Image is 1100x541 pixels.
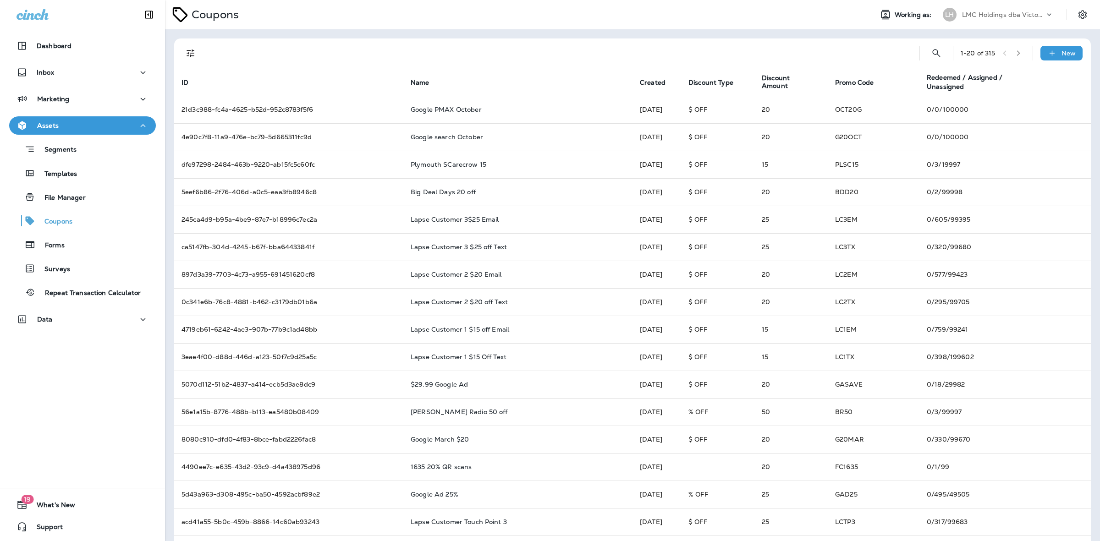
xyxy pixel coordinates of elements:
p: Assets [37,122,59,129]
p: Data [37,316,53,323]
td: 0 / 3 / 19997 [919,151,1091,178]
span: Created [640,78,677,87]
td: % OFF [681,398,754,426]
button: Data [9,310,156,328]
p: File Manager [35,194,86,202]
td: 897d3a39-7703-4c73-a955-691451620cf8 [174,261,403,288]
td: [DATE] [632,288,681,316]
p: Templates [35,170,77,179]
td: 3eae4f00-d88d-446d-a123-50f7c9d25a5c [174,343,403,371]
p: Lapse Customer 2 $20 Email [411,271,502,278]
td: LC2EM [828,261,919,288]
td: 20 [754,178,828,206]
button: Repeat Transaction Calculator [9,283,156,302]
div: LH [943,8,957,22]
td: 0 / 1 / 99 [919,453,1091,481]
p: Plymouth SCarecrow 15 [411,161,486,168]
td: $ OFF [681,288,754,316]
button: Settings [1074,6,1091,23]
td: [DATE] [632,96,681,123]
td: LC2TX [828,288,919,316]
td: [DATE] [632,343,681,371]
button: Forms [9,235,156,254]
td: $ OFF [681,178,754,206]
p: Marketing [37,95,69,103]
td: 50 [754,398,828,426]
td: GASAVE [828,371,919,398]
button: Collapse Sidebar [136,5,162,24]
td: PLSC15 [828,151,919,178]
td: 0 / 495 / 49505 [919,481,1091,508]
td: 20 [754,371,828,398]
span: Support [27,523,63,534]
td: [DATE] [632,316,681,343]
span: Name [411,79,429,87]
td: 0 / 759 / 99241 [919,316,1091,343]
span: ID [181,79,188,87]
td: $ OFF [681,426,754,453]
td: 4e90c7f8-11a9-476e-bc79-5d665311fc9d [174,123,403,151]
td: 0 / 317 / 99683 [919,508,1091,536]
p: Google March $20 [411,436,469,443]
td: LC1EM [828,316,919,343]
td: [DATE] [632,398,681,426]
td: LCTP3 [828,508,919,536]
p: Lapse Customer 3 $25 off Text [411,243,507,251]
span: Redeemed / Assigned / Unassigned [927,73,1002,91]
button: Marketing [9,90,156,108]
td: [DATE] [632,426,681,453]
td: [DATE] [632,508,681,536]
td: 15 [754,151,828,178]
span: Created [640,79,665,87]
p: Lapse Customer 1 $15 off Email [411,326,509,333]
td: 8080c910-dfd0-4f83-8bce-fabd2226fac8 [174,426,403,453]
button: Filters [181,44,200,62]
span: What's New [27,501,75,512]
td: [DATE] [632,481,681,508]
button: Assets [9,116,156,135]
td: $ OFF [681,261,754,288]
td: % OFF [681,481,754,508]
button: Coupons [9,211,156,230]
p: Big Deal Days 20 off [411,188,476,196]
p: Repeat Transaction Calculator [36,289,141,298]
td: [DATE] [632,206,681,233]
td: [DATE] [632,151,681,178]
td: FC1635 [828,453,919,481]
td: G20OCT [828,123,919,151]
div: 1 - 20 of 315 [961,49,995,57]
td: [DATE] [632,233,681,261]
p: Coupons [35,218,72,226]
td: 0 / 0 / 100000 [919,96,1091,123]
td: 25 [754,481,828,508]
button: Surveys [9,259,156,278]
button: Support [9,518,156,536]
p: Lapse Customer 1 $15 Off Text [411,353,506,361]
p: Dashboard [37,42,71,49]
button: 19What's New [9,496,156,514]
td: 25 [754,233,828,261]
td: 15 [754,316,828,343]
td: 21d3c988-fc4a-4625-b52d-952c8783f5f6 [174,96,403,123]
p: Inbox [37,69,54,76]
p: Google Ad 25% [411,491,458,498]
td: 5d43a963-d308-495c-ba50-4592acbf89e2 [174,481,403,508]
td: 4719eb61-6242-4ae3-907b-77b9c1ad48bb [174,316,403,343]
span: Discount Type [688,79,733,87]
span: Promo Code [835,78,885,87]
td: $ OFF [681,206,754,233]
td: 20 [754,426,828,453]
td: $ OFF [681,123,754,151]
td: 0 / 0 / 100000 [919,123,1091,151]
td: dfe97298-2484-463b-9220-ab15fc5c60fc [174,151,403,178]
td: $ OFF [681,343,754,371]
span: Name [411,78,441,87]
p: Segments [35,146,77,155]
td: ca5147fb-304d-4245-b67f-bba64433841f [174,233,403,261]
td: 0 / 2 / 99998 [919,178,1091,206]
span: Promo Code [835,79,874,87]
td: BR50 [828,398,919,426]
span: 19 [21,495,33,504]
td: OCT20G [828,96,919,123]
td: $ OFF [681,151,754,178]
